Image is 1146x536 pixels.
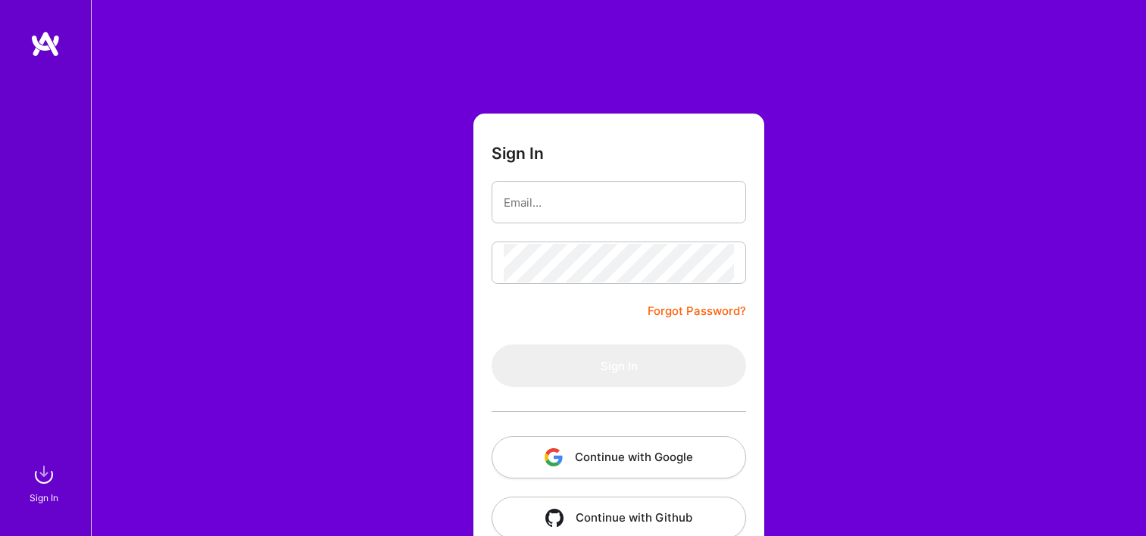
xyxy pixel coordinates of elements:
a: sign inSign In [32,460,59,506]
img: sign in [29,460,59,490]
img: logo [30,30,61,58]
a: Forgot Password? [648,302,746,320]
div: Sign In [30,490,58,506]
img: icon [545,509,564,527]
input: Email... [504,183,734,222]
img: icon [545,448,563,466]
button: Continue with Google [492,436,746,478]
button: Sign In [492,344,746,387]
h3: Sign In [492,144,544,163]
